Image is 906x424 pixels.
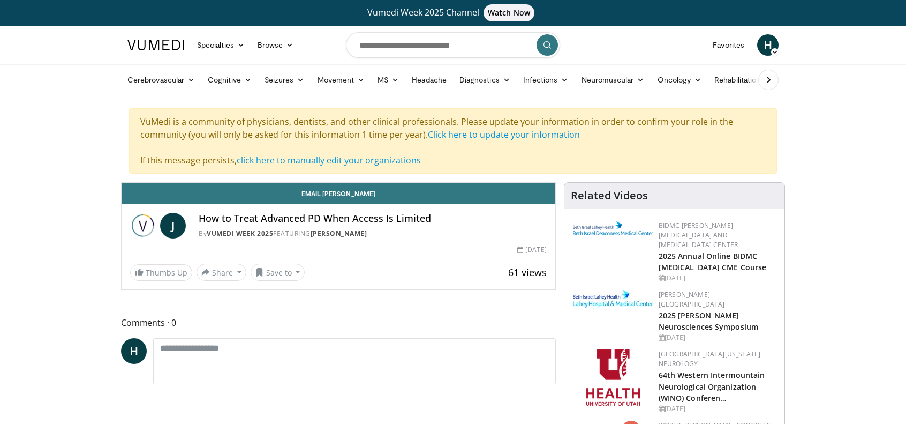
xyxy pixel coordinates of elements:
span: Comments 0 [121,316,556,330]
a: Click here to update your information [428,129,580,140]
a: 2025 Annual Online BIDMC [MEDICAL_DATA] CME Course [659,251,767,272]
a: Thumbs Up [130,264,192,281]
h4: How to Treat Advanced PD When Access Is Limited [199,213,547,225]
a: Rehabilitation [708,69,767,91]
a: [GEOGRAPHIC_DATA][US_STATE] Neurology [659,349,761,368]
a: [PERSON_NAME] [311,229,367,238]
div: [DATE] [659,333,776,343]
span: Vumedi Week 2025 Channel [367,6,539,18]
a: Favorites [706,34,751,56]
a: 64th Western Intermountain Neurological Organization (WINO) Conferen… [659,370,765,403]
div: [DATE] [517,245,546,255]
a: Specialties [191,34,251,56]
a: Vumedi Week 2025 [207,229,273,238]
span: 61 views [508,266,547,279]
a: J [160,213,186,239]
a: 2025 [PERSON_NAME] Neurosciences Symposium [659,310,758,332]
a: Movement [311,69,372,91]
div: [DATE] [659,273,776,283]
span: Watch Now [484,4,534,21]
a: Headache [405,69,453,91]
a: Browse [251,34,300,56]
a: Vumedi Week 2025 ChannelWatch Now [129,4,777,21]
a: click here to manually edit your organizations [237,154,421,166]
img: Vumedi Week 2025 [130,213,156,239]
img: c96b19ec-a48b-46a9-9095-935f19585444.png.150x105_q85_autocrop_double_scale_upscale_version-0.2.png [573,221,653,235]
a: [PERSON_NAME][GEOGRAPHIC_DATA] [659,290,725,309]
button: Share [197,264,246,281]
a: Neuromuscular [575,69,651,91]
input: Search topics, interventions [346,32,560,58]
a: H [121,338,147,364]
a: BIDMC [PERSON_NAME][MEDICAL_DATA] and [MEDICAL_DATA] Center [659,221,738,249]
a: Oncology [651,69,708,91]
div: VuMedi is a community of physicians, dentists, and other clinical professionals. Please update yo... [129,108,777,174]
a: Cerebrovascular [121,69,201,91]
img: f6362829-b0a3-407d-a044-59546adfd345.png.150x105_q85_autocrop_double_scale_upscale_version-0.2.png [586,349,640,406]
a: Email [PERSON_NAME] [122,183,555,204]
img: e7977282-282c-4444-820d-7cc2733560fd.jpg.150x105_q85_autocrop_double_scale_upscale_version-0.2.jpg [573,290,653,308]
div: [DATE] [659,404,776,414]
h4: Related Videos [571,189,648,202]
a: H [757,34,779,56]
a: Diagnostics [453,69,517,91]
a: Cognitive [201,69,258,91]
div: By FEATURING [199,229,547,239]
a: Infections [517,69,575,91]
a: MS [371,69,405,91]
button: Save to [251,264,305,281]
a: Seizures [258,69,311,91]
img: VuMedi Logo [127,40,184,50]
